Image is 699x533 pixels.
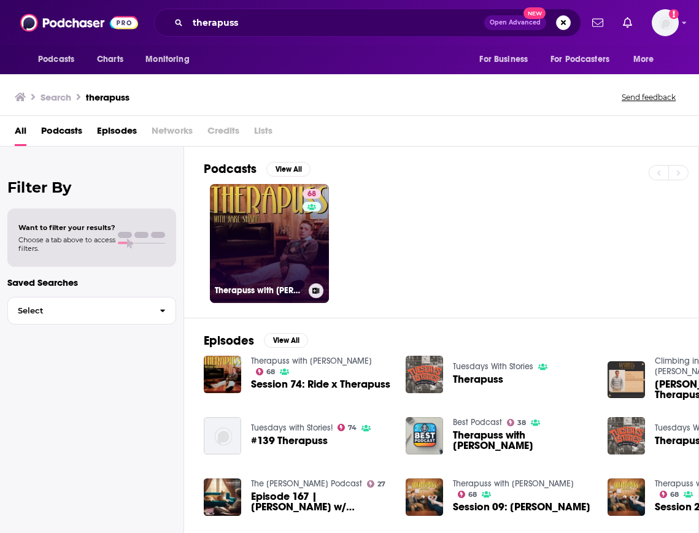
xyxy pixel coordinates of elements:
[608,361,645,399] img: Jake Shane: Behind the Therapuss
[38,51,74,68] span: Podcasts
[204,161,257,177] h2: Podcasts
[89,48,131,71] a: Charts
[251,491,391,512] a: Episode 167 | Therapussy w/ Connor Meade
[348,425,357,431] span: 74
[490,20,541,26] span: Open Advanced
[137,48,205,71] button: open menu
[652,9,679,36] button: Show profile menu
[266,162,311,177] button: View All
[266,369,275,375] span: 68
[204,356,241,393] img: Session 74: Ride x Therapuss
[517,420,526,426] span: 38
[152,121,193,146] span: Networks
[29,48,90,71] button: open menu
[188,13,484,33] input: Search podcasts, credits, & more...
[453,361,533,372] a: Tuesdays With Stories
[204,417,241,454] img: #139 Therapuss
[633,51,654,68] span: More
[453,417,502,428] a: Best Podcast
[507,419,527,426] a: 38
[377,481,385,487] span: 27
[670,492,679,497] span: 68
[625,48,670,71] button: open menu
[471,48,543,71] button: open menu
[210,184,329,303] a: 68Therapuss with [PERSON_NAME]
[453,430,593,451] span: Therapuss with [PERSON_NAME]
[204,333,308,348] a: EpisodesView All
[550,51,609,68] span: For Podcasters
[453,374,503,385] a: Therapuss
[338,424,357,431] a: 74
[303,189,321,199] a: 68
[406,356,443,393] img: Therapuss
[97,121,137,146] a: Episodes
[608,478,645,516] img: Session 23: Ben Platt
[251,491,391,512] span: Episode 167 | [PERSON_NAME] w/ [PERSON_NAME]
[18,236,115,253] span: Choose a tab above to access filters.
[97,51,123,68] span: Charts
[453,502,590,512] a: Session 09: Robyn Delmonte
[479,51,528,68] span: For Business
[251,356,372,366] a: Therapuss with Jake Shane
[204,478,241,516] img: Episode 167 | Therapussy w/ Connor Meade
[20,11,138,34] img: Podchaser - Follow, Share and Rate Podcasts
[587,12,608,33] a: Show notifications dropdown
[251,435,328,446] a: #139 Therapuss
[204,161,311,177] a: PodcastsView All
[251,379,390,389] a: Session 74: Ride x Therapuss
[652,9,679,36] img: User Profile
[406,417,443,454] img: Therapuss with Jake Shane
[251,423,333,433] a: Tuesdays with Stories!
[251,478,362,489] a: The Burt Selleck Podcast
[608,417,645,454] img: Therapuss
[41,91,71,103] h3: Search
[8,307,150,315] span: Select
[453,478,574,489] a: Therapuss with Jake Shane
[264,333,308,348] button: View All
[145,51,189,68] span: Monitoring
[367,480,386,488] a: 27
[204,333,254,348] h2: Episodes
[660,491,679,498] a: 68
[458,491,477,498] a: 68
[543,48,627,71] button: open menu
[7,277,176,288] p: Saved Searches
[7,297,176,324] button: Select
[41,121,82,146] a: Podcasts
[453,502,590,512] span: Session 09: [PERSON_NAME]
[669,9,679,19] svg: Add a profile image
[215,285,304,296] h3: Therapuss with [PERSON_NAME]
[468,492,477,497] span: 68
[307,188,316,201] span: 68
[256,368,276,375] a: 68
[207,121,239,146] span: Credits
[484,15,546,30] button: Open AdvancedNew
[618,12,637,33] a: Show notifications dropdown
[7,178,176,196] h2: Filter By
[453,430,593,451] a: Therapuss with Jake Shane
[86,91,129,103] h3: therapuss
[254,121,272,146] span: Lists
[15,121,26,146] a: All
[618,92,679,102] button: Send feedback
[652,9,679,36] span: Logged in as SimonElement
[154,9,581,37] div: Search podcasts, credits, & more...
[523,7,546,19] span: New
[406,478,443,516] img: Session 09: Robyn Delmonte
